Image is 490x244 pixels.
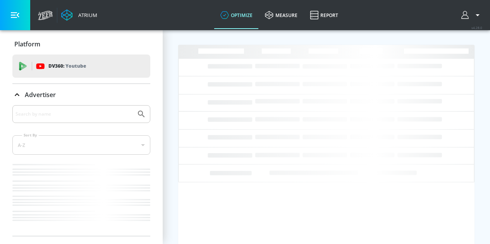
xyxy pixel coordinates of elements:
[15,109,133,119] input: Search by name
[12,161,150,236] nav: list of Advertiser
[65,62,86,70] p: Youtube
[12,55,150,78] div: DV360: Youtube
[75,12,97,19] div: Atrium
[14,40,40,48] p: Platform
[12,105,150,236] div: Advertiser
[12,33,150,55] div: Platform
[304,1,344,29] a: Report
[214,1,259,29] a: optimize
[22,133,39,138] label: Sort By
[61,9,97,21] a: Atrium
[471,26,482,30] span: v 4.28.0
[12,84,150,106] div: Advertiser
[25,90,56,99] p: Advertiser
[12,135,150,155] div: A-Z
[259,1,304,29] a: measure
[48,62,86,70] p: DV360:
